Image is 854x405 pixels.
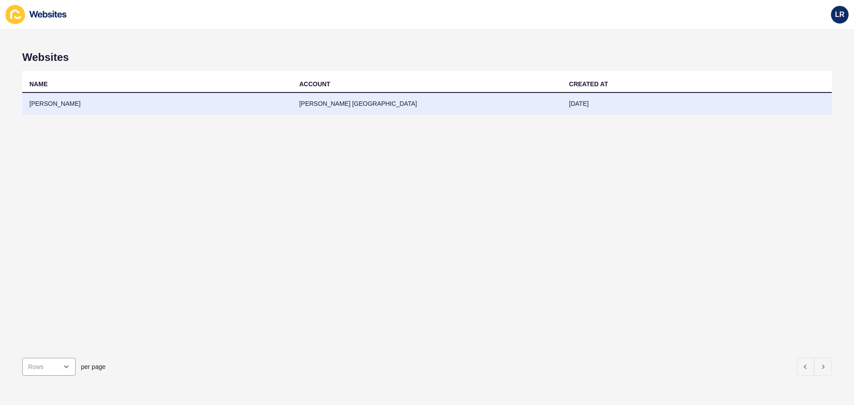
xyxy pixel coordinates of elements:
[22,93,292,115] td: [PERSON_NAME]
[29,80,48,88] div: NAME
[569,80,608,88] div: CREATED AT
[562,93,832,115] td: [DATE]
[22,358,76,376] div: open menu
[835,10,844,19] span: LR
[299,80,330,88] div: ACCOUNT
[81,362,105,371] span: per page
[292,93,562,115] td: [PERSON_NAME] [GEOGRAPHIC_DATA]
[22,51,832,64] h1: Websites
